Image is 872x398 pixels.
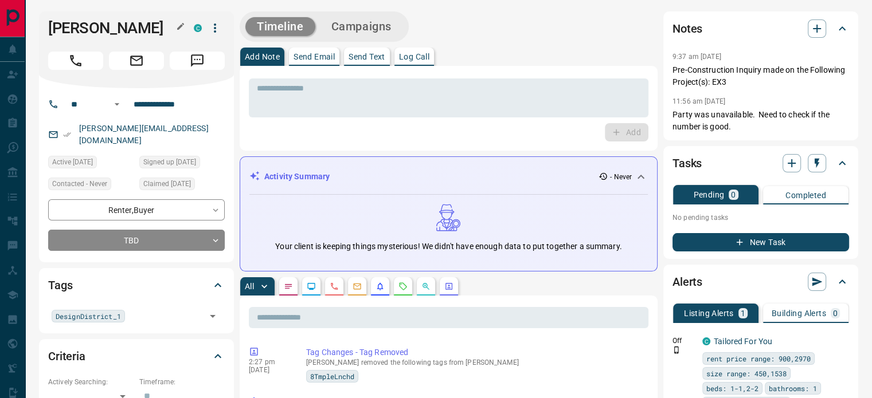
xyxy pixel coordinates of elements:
[170,52,225,70] span: Message
[349,53,385,61] p: Send Text
[48,377,134,387] p: Actively Searching:
[48,156,134,172] div: Fri Mar 25 2022
[249,166,648,187] div: Activity Summary- Never
[48,347,85,365] h2: Criteria
[56,310,121,322] span: DesignDistrict_1
[143,178,191,190] span: Claimed [DATE]
[399,53,429,61] p: Log Call
[833,309,838,317] p: 0
[376,282,385,291] svg: Listing Alerts
[52,178,107,190] span: Contacted - Never
[672,53,721,61] p: 9:37 am [DATE]
[249,358,289,366] p: 2:27 pm
[672,346,681,354] svg: Push Notification Only
[307,282,316,291] svg: Lead Browsing Activity
[139,377,225,387] p: Timeframe:
[672,149,849,177] div: Tasks
[48,342,225,370] div: Criteria
[320,17,403,36] button: Campaigns
[702,337,710,345] div: condos.ca
[769,383,817,394] span: bathrooms: 1
[79,124,209,145] a: [PERSON_NAME][EMAIL_ADDRESS][DOMAIN_NAME]
[785,191,826,199] p: Completed
[48,19,177,37] h1: [PERSON_NAME]
[672,109,849,133] p: Party was unavailable. Need to check if the number is good.
[245,17,315,36] button: Timeline
[672,233,849,251] button: New Task
[48,52,103,70] span: Call
[205,308,221,324] button: Open
[672,154,702,172] h2: Tasks
[706,368,787,379] span: size range: 450,1538
[306,358,644,367] p: [PERSON_NAME] removed the following tags from [PERSON_NAME]
[245,282,254,290] p: All
[194,24,202,32] div: condos.ca
[421,282,431,291] svg: Opportunities
[684,309,734,317] p: Listing Alerts
[139,178,225,194] div: Tue Sep 03 2019
[110,97,124,111] button: Open
[444,282,453,291] svg: Agent Actions
[672,19,702,38] h2: Notes
[52,156,93,168] span: Active [DATE]
[672,336,695,346] p: Off
[610,172,632,182] p: - Never
[772,309,826,317] p: Building Alerts
[306,346,644,358] p: Tag Changes - Tag Removed
[672,97,725,105] p: 11:56 am [DATE]
[672,209,849,226] p: No pending tasks
[672,64,849,88] p: Pre-Construction Inquiry made on the Following Project(s): EX3
[294,53,335,61] p: Send Email
[63,131,71,139] svg: Email Verified
[706,383,758,394] span: beds: 1-1,2-2
[48,230,225,251] div: TBD
[275,241,621,253] p: Your client is keeping things mysterious! We didn't have enough data to put together a summary.
[672,273,702,291] h2: Alerts
[143,156,196,168] span: Signed up [DATE]
[48,199,225,220] div: Renter , Buyer
[672,15,849,42] div: Notes
[139,156,225,172] div: Tue Sep 03 2019
[48,271,225,299] div: Tags
[714,337,772,346] a: Tailored For You
[741,309,745,317] p: 1
[693,191,724,199] p: Pending
[706,353,811,364] span: rent price range: 900,2970
[284,282,293,291] svg: Notes
[249,366,289,374] p: [DATE]
[310,371,354,382] span: 8TmpleLnchd
[109,52,164,70] span: Email
[353,282,362,291] svg: Emails
[330,282,339,291] svg: Calls
[398,282,408,291] svg: Requests
[245,53,280,61] p: Add Note
[672,268,849,295] div: Alerts
[731,191,736,199] p: 0
[264,171,330,183] p: Activity Summary
[48,276,72,294] h2: Tags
